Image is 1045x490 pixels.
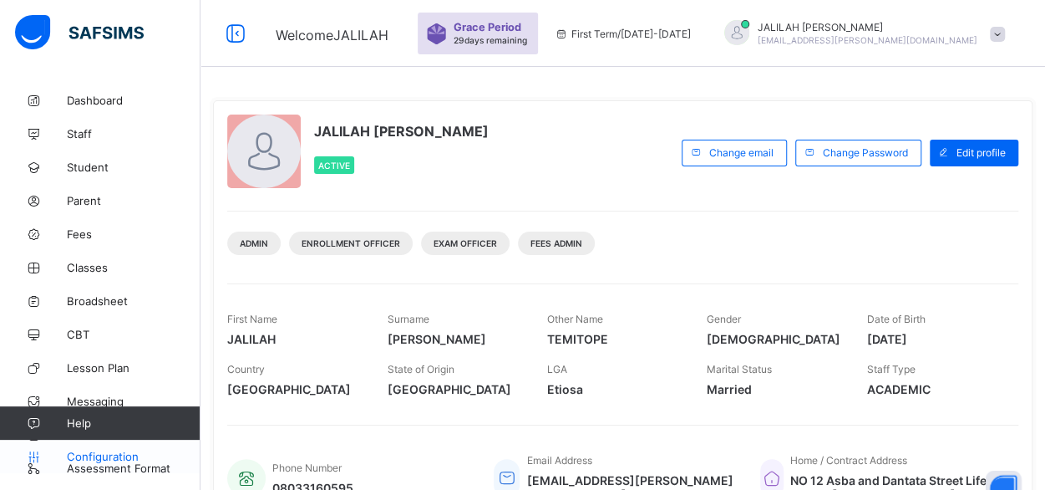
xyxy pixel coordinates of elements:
[978,431,1028,482] button: Open asap
[67,94,200,107] span: Dashboard
[227,332,362,346] span: JALILAH
[67,127,200,140] span: Staff
[823,146,908,159] span: Change Password
[387,363,454,375] span: State of Origin
[790,454,907,467] span: Home / Contract Address
[67,161,200,174] span: Student
[302,238,400,248] span: Enrollment Officer
[387,332,521,346] span: [PERSON_NAME]
[526,454,591,467] span: Email Address
[555,28,691,40] span: session/term information
[758,21,977,33] span: JALILAH [PERSON_NAME]
[547,363,567,375] span: LGA
[707,313,741,325] span: Gender
[276,27,388,43] span: Welcome JALILAH
[67,361,200,375] span: Lesson Plan
[547,332,682,346] span: TEMITOPE
[318,161,350,171] span: Active
[67,416,200,430] span: Help
[707,332,841,346] span: [DEMOGRAPHIC_DATA]
[67,450,200,463] span: Configuration
[530,238,582,248] span: Fees Admin
[707,363,772,375] span: Marital Status
[67,328,200,341] span: CBT
[272,462,342,474] span: Phone Number
[709,146,774,159] span: Change email
[227,382,362,396] span: [GEOGRAPHIC_DATA]
[314,123,489,140] span: JALILAH [PERSON_NAME]
[707,382,841,396] span: Married
[867,332,1002,346] span: [DATE]
[454,21,521,33] span: Grace Period
[867,382,1002,396] span: ACADEMIC
[15,15,144,50] img: safsims
[67,261,200,274] span: Classes
[547,313,603,325] span: Other Name
[708,20,1013,48] div: JALILAHBALOGUN-BINUYO
[67,194,200,207] span: Parent
[67,294,200,308] span: Broadsheet
[547,382,682,396] span: Etiosa
[387,313,429,325] span: Surname
[387,382,521,396] span: [GEOGRAPHIC_DATA]
[867,363,916,375] span: Staff Type
[956,146,1006,159] span: Edit profile
[240,238,268,248] span: Admin
[227,313,277,325] span: First Name
[758,35,977,45] span: [EMAIL_ADDRESS][PERSON_NAME][DOMAIN_NAME]
[67,227,200,241] span: Fees
[227,363,265,375] span: Country
[454,35,527,45] span: 29 days remaining
[434,238,497,248] span: Exam Officer
[67,395,200,408] span: Messaging
[426,23,447,44] img: sticker-purple.71386a28dfed39d6af7621340158ba97.svg
[867,313,926,325] span: Date of Birth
